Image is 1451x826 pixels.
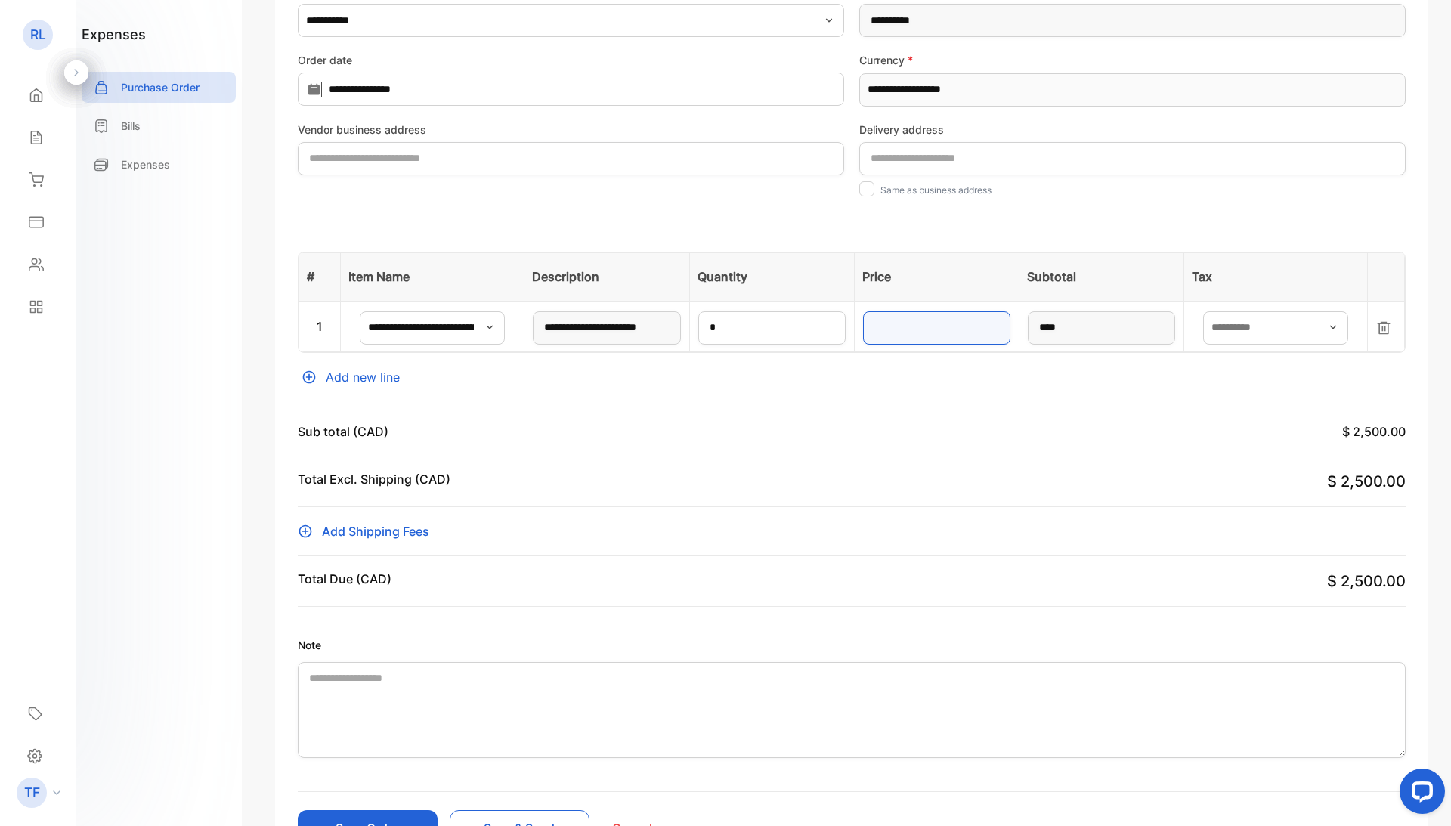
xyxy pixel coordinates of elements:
label: Order date [298,52,844,68]
a: Purchase Order [82,72,236,103]
span: $ 2,500.00 [1327,472,1406,490]
div: Add new line [298,368,1406,386]
th: Quantity [689,252,854,301]
p: Bills [121,118,141,134]
label: Delivery address [859,122,1406,138]
iframe: LiveChat chat widget [1388,763,1451,826]
p: Sub total (CAD) [298,422,388,441]
p: TF [24,783,40,803]
th: Description [524,252,689,301]
th: Item Name [341,252,524,301]
label: Same as business address [880,184,992,196]
a: Expenses [82,149,236,180]
span: $ 2,500.00 [1327,572,1406,590]
p: RL [30,25,46,45]
p: Expenses [121,156,170,172]
th: Subtotal [1019,252,1184,301]
label: Note [298,637,1406,653]
h1: expenses [82,24,146,45]
th: # [299,252,341,301]
p: Total Excl. Shipping (CAD) [298,470,450,493]
th: Tax [1184,252,1368,301]
label: Vendor business address [298,122,844,138]
p: Purchase Order [121,79,200,95]
a: Bills [82,110,236,141]
span: $ 2,500.00 [1342,424,1406,439]
span: Add Shipping Fees [322,522,429,540]
p: Total Due (CAD) [298,570,391,588]
label: Currency [859,52,1406,68]
th: Price [854,252,1019,301]
td: 1 [299,301,341,351]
